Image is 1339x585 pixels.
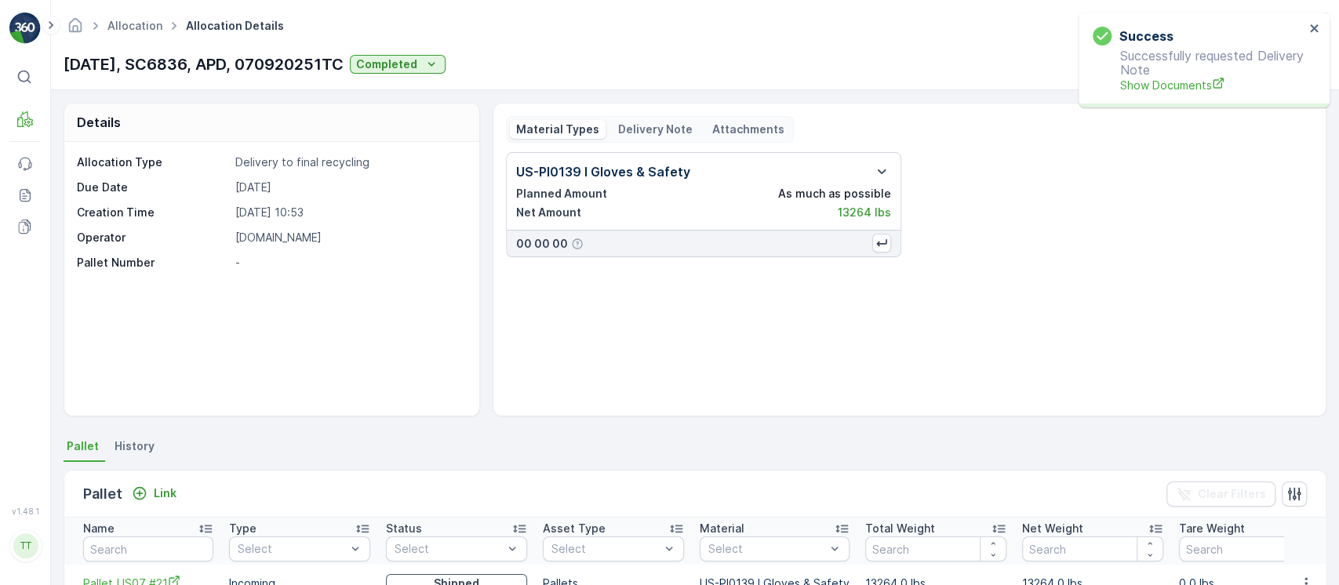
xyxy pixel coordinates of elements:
input: Search [865,536,1006,561]
span: History [115,438,155,454]
input: Search [1179,536,1320,561]
input: Search [1022,536,1163,561]
p: Name [83,521,115,536]
p: Due Date [77,180,229,195]
p: Asset Type [543,521,606,536]
p: - [235,255,464,271]
p: Net Weight [1022,521,1083,536]
img: logo [9,13,41,44]
p: Net Amount [516,205,581,220]
p: Select [708,541,825,557]
p: 13264 lbs [838,205,891,220]
p: Select [238,541,346,557]
p: Completed [356,56,417,72]
button: Link [126,484,183,503]
p: Attachments [711,122,784,137]
div: Help Tooltip Icon [571,238,584,250]
p: Type [229,521,257,536]
p: Planned Amount [516,186,607,202]
p: Select [551,541,660,557]
p: Link [154,485,176,501]
p: 00 00 00 [516,236,568,252]
p: Successfully requested Delivery Note [1093,49,1304,93]
p: Delivery Note [618,122,693,137]
p: [DATE] 10:53 [235,205,464,220]
p: Total Weight [865,521,935,536]
button: Clear Filters [1166,481,1275,507]
button: Completed [350,55,446,74]
span: Pallet [67,438,99,454]
p: US-PI0139 I Gloves & Safety [516,162,690,181]
p: Material Types [516,122,599,137]
p: Tare Weight [1179,521,1245,536]
p: [DATE], SC6836, APD, 070920251TC [64,53,344,76]
p: Operator [77,230,229,245]
a: Homepage [67,23,84,36]
p: [DATE] [235,180,464,195]
p: Clear Filters [1198,486,1266,502]
p: [DOMAIN_NAME] [235,230,464,245]
a: Show Documents [1120,77,1304,93]
span: v 1.48.1 [9,507,41,516]
p: Delivery to final recycling [235,154,464,170]
p: Pallet [83,483,122,505]
p: As much as possible [778,186,891,202]
button: close [1309,22,1320,37]
a: Allocation [107,19,162,32]
div: TT [13,533,38,558]
p: Allocation Type [77,154,229,170]
p: Status [386,521,422,536]
button: TT [9,519,41,572]
p: Creation Time [77,205,229,220]
p: Details [77,113,121,132]
h3: Success [1119,27,1173,45]
input: Search [83,536,213,561]
p: Material [700,521,744,536]
span: Allocation Details [183,18,287,34]
p: Select [395,541,503,557]
p: Pallet Number [77,255,229,271]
